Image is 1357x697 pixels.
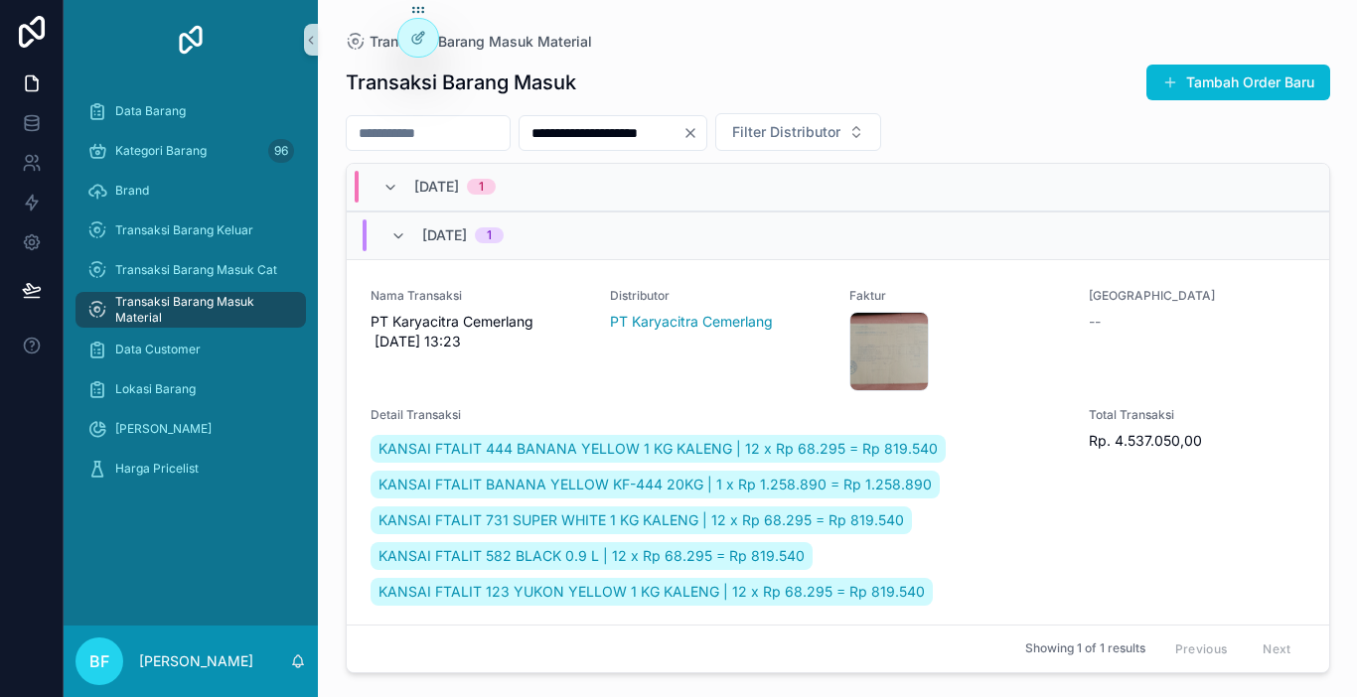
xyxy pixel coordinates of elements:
a: Brand [75,173,306,209]
span: Brand [115,183,149,199]
a: KANSAI FTALIT BANANA YELLOW KF-444 20KG | 1 x Rp 1.258.890 = Rp 1.258.890 [371,471,940,498]
div: scrollable content [64,79,318,512]
a: KANSAI FTALIT 582 BLACK 0.9 L | 12 x Rp 68.295 = Rp 819.540 [371,542,813,570]
span: Data Barang [115,103,186,119]
span: Transaksi Barang Masuk Material [370,32,592,52]
img: App logo [175,24,207,56]
a: KANSAI FTALIT 444 BANANA YELLOW 1 KG KALENG | 12 x Rp 68.295 = Rp 819.540 [371,435,946,463]
a: Transaksi Barang Keluar [75,212,306,248]
button: Tambah Order Baru [1146,65,1330,100]
button: Select Button [715,113,881,151]
a: Harga Pricelist [75,451,306,487]
span: PT Karyacitra Cemerlang [DATE] 13:23 [371,312,586,351]
div: 1 [479,179,484,195]
span: KANSAI FTALIT 582 BLACK 0.9 L | 12 x Rp 68.295 = Rp 819.540 [378,546,805,566]
span: Total Transaksi [1089,407,1304,423]
span: Kategori Barang [115,143,207,159]
a: Transaksi Barang Masuk Material [75,292,306,328]
span: [PERSON_NAME] [115,421,212,437]
span: [GEOGRAPHIC_DATA] [1089,288,1304,304]
div: 1 [487,227,492,243]
span: [DATE] [414,177,459,197]
span: Distributor [610,288,826,304]
span: -- [1089,312,1101,332]
a: Data Customer [75,332,306,367]
span: Nama Transaksi [371,288,586,304]
a: [PERSON_NAME] [75,411,306,447]
span: Harga Pricelist [115,461,199,477]
span: Rp. 4.537.050,00 [1089,431,1304,451]
span: KANSAI FTALIT 444 BANANA YELLOW 1 KG KALENG | 12 x Rp 68.295 = Rp 819.540 [378,439,938,459]
a: Lokasi Barang [75,371,306,407]
h1: Transaksi Barang Masuk [346,69,576,96]
a: Nama TransaksiPT Karyacitra Cemerlang [DATE] 13:23DistributorPT Karyacitra CemerlangFaktur[GEOGRA... [347,259,1329,637]
span: KANSAI FTALIT 731 SUPER WHITE 1 KG KALENG | 12 x Rp 68.295 = Rp 819.540 [378,510,904,530]
span: Transaksi Barang Masuk Cat [115,262,277,278]
span: KANSAI FTALIT BANANA YELLOW KF-444 20KG | 1 x Rp 1.258.890 = Rp 1.258.890 [378,475,932,494]
a: KANSAI FTALIT 731 SUPER WHITE 1 KG KALENG | 12 x Rp 68.295 = Rp 819.540 [371,506,912,534]
span: Transaksi Barang Keluar [115,222,253,238]
span: Faktur [849,288,1065,304]
button: Clear [682,125,706,141]
a: Kategori Barang96 [75,133,306,169]
a: PT Karyacitra Cemerlang [610,312,773,332]
span: Filter Distributor [732,122,840,142]
span: [DATE] [422,225,467,245]
div: 96 [268,139,294,163]
a: Transaksi Barang Masuk Cat [75,252,306,288]
a: Transaksi Barang Masuk Material [346,32,592,52]
a: KANSAI FTALIT 123 YUKON YELLOW 1 KG KALENG | 12 x Rp 68.295 = Rp 819.540 [371,578,933,606]
span: Showing 1 of 1 results [1025,641,1145,657]
a: Data Barang [75,93,306,129]
span: Data Customer [115,342,201,357]
span: BF [89,649,109,673]
span: Lokasi Barang [115,381,196,397]
p: [PERSON_NAME] [139,651,253,671]
span: Detail Transaksi [371,407,1066,423]
span: Transaksi Barang Masuk Material [115,294,286,326]
span: KANSAI FTALIT 123 YUKON YELLOW 1 KG KALENG | 12 x Rp 68.295 = Rp 819.540 [378,582,925,602]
